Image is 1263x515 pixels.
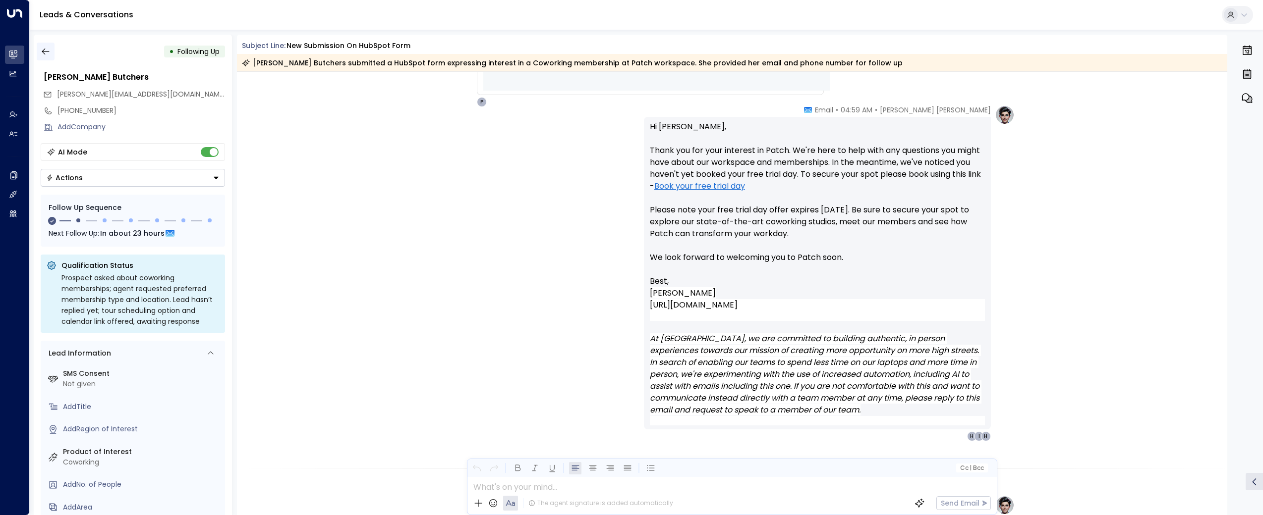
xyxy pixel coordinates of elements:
p: Qualification Status [61,260,219,270]
div: [PHONE_NUMBER] [57,105,225,116]
em: At [GEOGRAPHIC_DATA], we are committed to building authentic, in person experiences towards our m... [650,333,981,415]
span: teri.butchers@gmail.com [57,89,225,100]
p: Hi [PERSON_NAME], Thank you for your interest in Patch. We're here to help with any questions you... [650,121,985,275]
div: AddTitle [63,402,221,412]
span: [PERSON_NAME] [PERSON_NAME] [880,105,991,115]
div: Next Follow Up: [49,228,217,239]
button: Redo [488,462,500,474]
div: [PERSON_NAME] Butchers submitted a HubSpot form expressing interest in a Coworking membership at ... [242,58,903,68]
span: Email [815,105,833,115]
span: | [970,464,972,471]
div: AddRegion of Interest [63,424,221,434]
div: The agent signature is added automatically [528,499,673,508]
div: Actions [46,173,83,182]
div: AddArea [63,502,221,513]
div: H [967,431,977,441]
span: 04:59 AM [841,105,872,115]
a: Leads & Conversations [40,9,133,20]
div: New submission on HubSpot Form [287,41,410,51]
span: [PERSON_NAME] [650,287,716,299]
div: AddNo. of People [63,479,221,490]
span: Best, [650,275,669,287]
div: AI Mode [58,147,87,157]
div: 1 [974,431,984,441]
button: Undo [470,462,483,474]
span: Following Up [177,47,220,56]
button: Cc|Bcc [956,463,987,473]
div: Follow Up Sequence [49,203,217,213]
span: • [836,105,838,115]
div: AddCompany [57,122,225,132]
div: Prospect asked about coworking memberships; agent requested preferred membership type and locatio... [61,272,219,327]
img: profile-logo.png [995,495,1015,515]
a: Book your free trial day [654,180,745,192]
span: In about 23 hours [100,228,165,239]
button: Actions [41,169,225,187]
label: Product of Interest [63,447,221,457]
label: SMS Consent [63,368,221,379]
span: [PERSON_NAME][EMAIL_ADDRESS][DOMAIN_NAME] [57,89,226,99]
div: Button group with a nested menu [41,169,225,187]
span: Cc Bcc [960,464,983,471]
img: profile-logo.png [995,105,1015,125]
div: P [477,97,487,107]
div: Coworking [63,457,221,467]
div: H [981,431,991,441]
div: [PERSON_NAME] Butchers [44,71,225,83]
span: Subject Line: [242,41,286,51]
div: Not given [63,379,221,389]
a: [URL][DOMAIN_NAME] [650,299,738,311]
div: Lead Information [45,348,111,359]
div: • [169,43,174,60]
span: • [875,105,877,115]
